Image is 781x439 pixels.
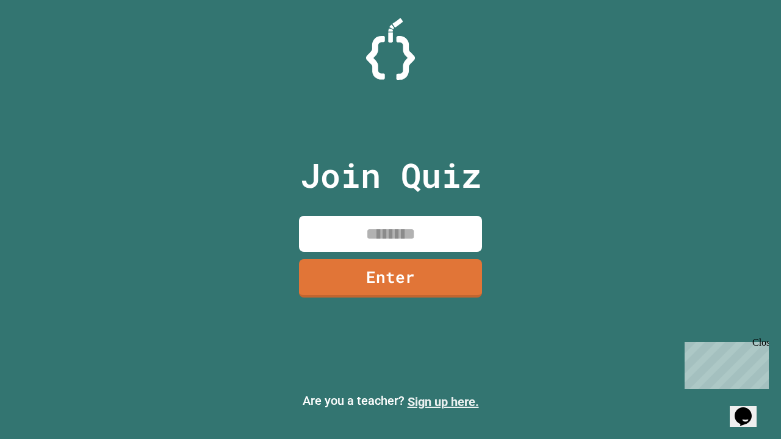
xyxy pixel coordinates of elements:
a: Sign up here. [408,394,479,409]
iframe: chat widget [730,390,769,427]
p: Join Quiz [300,150,481,201]
p: Are you a teacher? [10,391,771,411]
iframe: chat widget [680,337,769,389]
img: Logo.svg [366,18,415,80]
div: Chat with us now!Close [5,5,84,77]
a: Enter [299,259,482,298]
